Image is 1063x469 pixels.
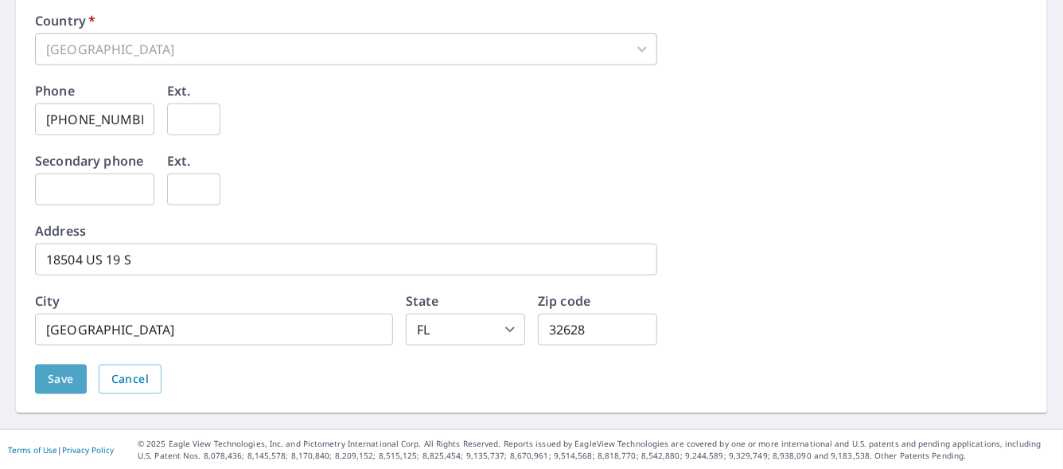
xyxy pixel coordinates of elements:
label: City [35,295,60,307]
label: State [406,295,439,307]
label: Zip code [538,295,590,307]
button: Cancel [99,365,162,394]
span: Save [48,369,74,389]
div: FL [406,314,525,346]
label: Secondary phone [35,154,143,167]
div: [GEOGRAPHIC_DATA] [35,33,657,65]
span: Cancel [111,369,149,389]
label: Country [35,14,95,27]
p: | [8,445,114,455]
a: Terms of Use [8,444,57,455]
p: © 2025 Eagle View Technologies, Inc. and Pictometry International Corp. All Rights Reserved. Repo... [138,438,1055,462]
label: Ext. [167,154,191,167]
a: Privacy Policy [62,444,114,455]
label: Ext. [167,84,191,97]
button: Save [35,365,87,394]
label: Phone [35,84,75,97]
label: Address [35,225,86,237]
